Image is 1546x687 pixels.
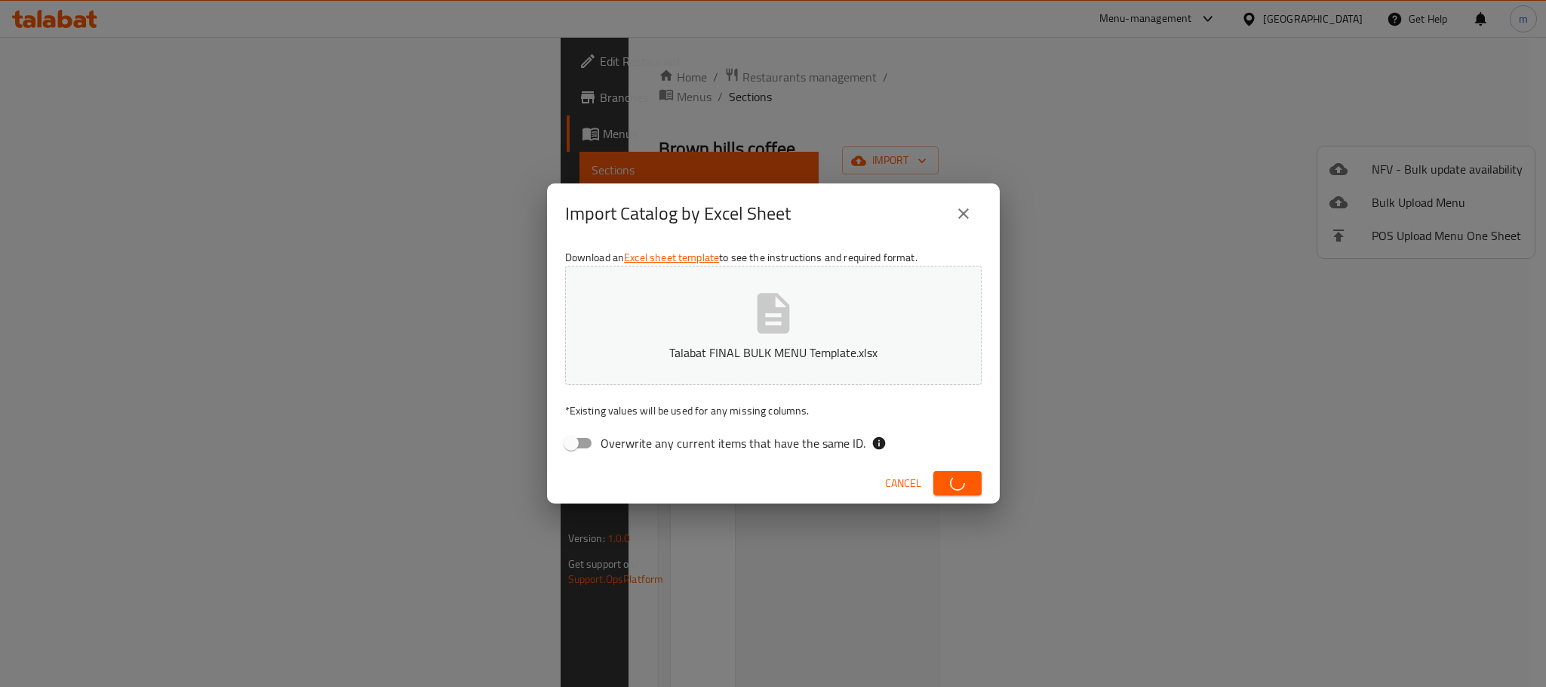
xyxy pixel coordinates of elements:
div: Download an to see the instructions and required format. [547,244,1000,463]
button: close [945,196,982,232]
p: Talabat FINAL BULK MENU Template.xlsx [589,343,958,362]
a: Excel sheet template [624,248,719,267]
span: Cancel [885,474,921,493]
svg: If the overwrite option isn't selected, then the items that match an existing ID will be ignored ... [871,436,887,451]
h2: Import Catalog by Excel Sheet [565,202,791,226]
button: Cancel [879,470,927,498]
p: Existing values will be used for any missing columns. [565,403,982,418]
span: Overwrite any current items that have the same ID. [601,434,865,452]
button: Talabat FINAL BULK MENU Template.xlsx [565,266,982,385]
